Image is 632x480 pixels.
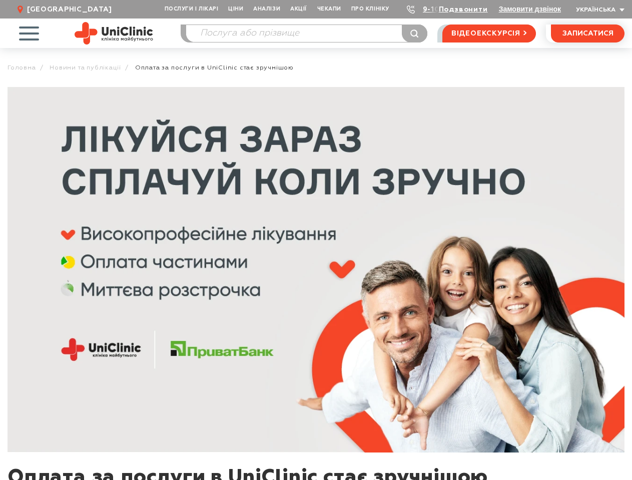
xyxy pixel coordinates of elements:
[573,6,624,14] button: Українська
[439,6,488,13] a: Подзвонити
[576,7,615,13] span: Українська
[423,6,445,13] a: 9-103
[75,22,153,44] img: Uniclinic
[135,64,294,71] span: Оплата за послуги в UniClinic стає зручнішою
[186,25,427,42] input: Послуга або прізвище
[8,64,36,71] a: Головна
[8,87,624,452] img: Оплата за послуги в UniClinic стає зручнішою
[442,24,536,42] a: відеоекскурсія
[27,5,112,14] span: [GEOGRAPHIC_DATA]
[562,30,613,37] span: записатися
[451,25,520,42] span: відеоекскурсія
[499,5,561,13] button: Замовити дзвінок
[551,24,624,42] button: записатися
[50,64,121,71] a: Новини та публікації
